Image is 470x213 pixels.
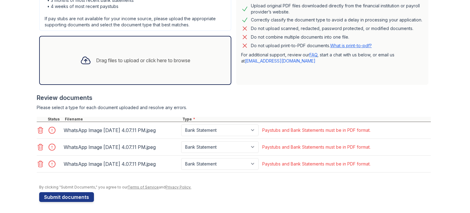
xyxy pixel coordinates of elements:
[241,52,423,64] p: For additional support, review our , start a chat with us below, or email us at
[262,161,371,167] div: Paystubs and Bank Statements must be in PDF format.
[64,125,179,135] div: WhatsApp Image [DATE] 4.07.11 PM.jpeg
[251,43,372,49] p: Do not upload print-to-PDF documents.
[181,117,431,122] div: Type
[251,16,422,24] div: Correctly classify the document type to avoid a delay in processing your application.
[96,57,190,64] div: Drag files to upload or click here to browse
[251,25,413,32] div: Do not upload scanned, redacted, password protected, or modified documents.
[245,58,315,63] a: [EMAIL_ADDRESS][DOMAIN_NAME]
[37,93,431,102] div: Review documents
[309,52,317,57] a: FAQ
[39,192,94,202] button: Submit documents
[47,117,64,122] div: Status
[39,185,431,190] div: By clicking "Submit Documents," you agree to our and
[166,185,191,189] a: Privacy Policy.
[64,117,181,122] div: Filename
[128,185,159,189] a: Terms of Service
[262,144,371,150] div: Paystubs and Bank Statements must be in PDF format.
[330,43,372,48] a: What is print-to-pdf?
[262,127,371,133] div: Paystubs and Bank Statements must be in PDF format.
[251,3,423,15] div: Upload original PDF files downloaded directly from the financial institution or payroll provider’...
[64,159,179,169] div: WhatsApp Image [DATE] 4.07.11 PM.jpeg
[64,142,179,152] div: WhatsApp Image [DATE] 4.07.11 PM.jpeg
[251,33,349,41] div: Do not combine multiple documents into one file.
[37,105,431,111] div: Please select a type for each document uploaded and resolve any errors.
